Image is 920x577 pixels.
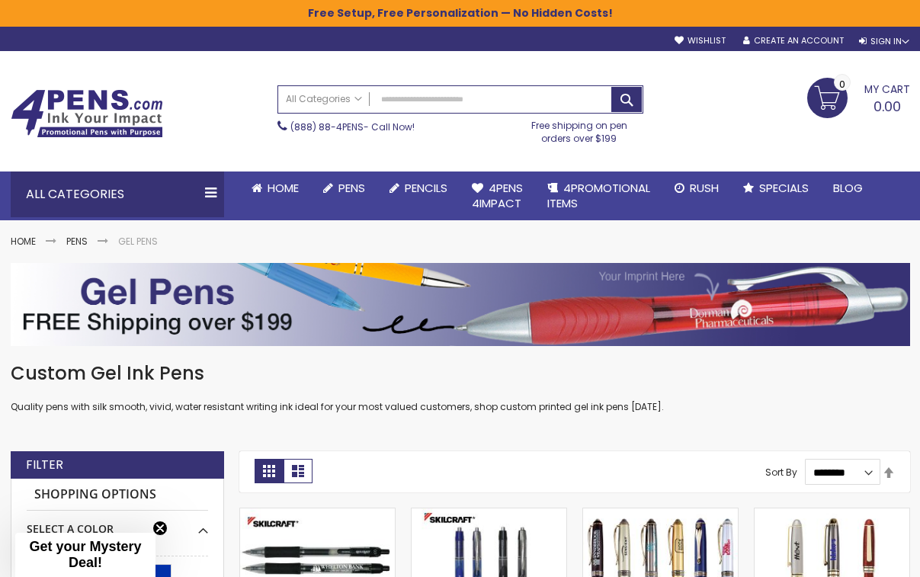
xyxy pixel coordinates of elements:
a: Custom Skilcraft Vista Quick Dry Gel Pen [412,508,566,521]
button: Close teaser [152,521,168,536]
label: Sort By [765,466,797,479]
h1: Custom Gel Ink Pens [11,361,910,386]
span: Pencils [405,180,447,196]
span: Blog [833,180,863,196]
span: 0.00 [874,97,901,116]
a: Rush [662,171,731,205]
span: All Categories [286,93,362,105]
a: 4Pens4impact [460,171,535,221]
div: Quality pens with silk smooth, vivid, water resistant writing ink ideal for your most valued cust... [11,361,910,414]
a: Create an Account [743,35,844,46]
div: Get your Mystery Deal!Close teaser [15,533,155,577]
strong: Filter [26,457,63,473]
strong: Gel Pens [118,235,158,248]
span: Rush [690,180,719,196]
div: Free shipping on pen orders over $199 [515,114,643,144]
a: Specials [731,171,821,205]
span: 4Pens 4impact [472,180,523,211]
strong: Grid [255,459,284,483]
a: Pencils [377,171,460,205]
a: Skilcraft Zebra Click-Action Gel Pen [240,508,395,521]
div: All Categories [11,171,224,217]
span: - Call Now! [290,120,415,133]
a: Achilles Cap-Off Rollerball Gel Metal Pen [583,508,738,521]
a: 0.00 0 [807,78,910,116]
img: 4Pens Custom Pens and Promotional Products [11,89,163,138]
a: Home [239,171,311,205]
span: 0 [839,77,845,91]
a: Pens [311,171,377,205]
strong: Shopping Options [27,479,208,511]
iframe: Google Customer Reviews [794,536,920,577]
a: 4PROMOTIONALITEMS [535,171,662,221]
span: 4PROMOTIONAL ITEMS [547,180,650,211]
span: Get your Mystery Deal! [29,539,141,570]
a: Blog [821,171,875,205]
a: Pens [66,235,88,248]
a: All Categories [278,86,370,111]
a: Home [11,235,36,248]
img: Gel Pens [11,263,910,345]
a: Wishlist [675,35,726,46]
div: Select A Color [27,511,208,537]
span: Specials [759,180,809,196]
a: (888) 88-4PENS [290,120,364,133]
a: Imprinted Danish-II Cap-Off Brass Rollerball Heavy Brass Pen with Gold Accents [755,508,909,521]
span: Home [268,180,299,196]
div: Sign In [859,36,909,47]
span: Pens [338,180,365,196]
